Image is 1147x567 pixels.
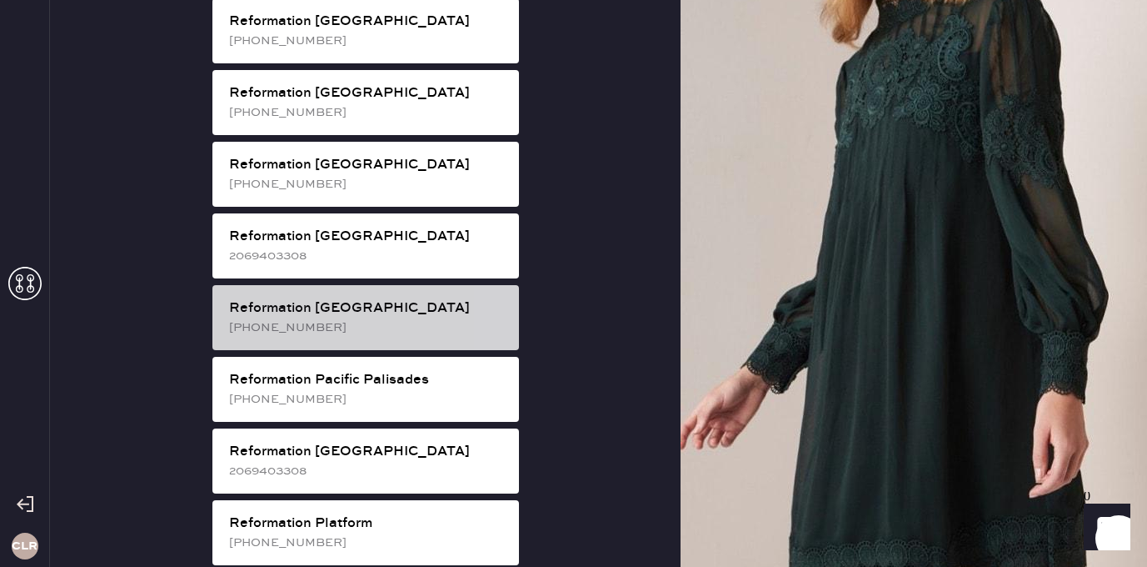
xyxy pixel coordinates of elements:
div: [PHONE_NUMBER] [229,32,506,50]
div: Reformation [GEOGRAPHIC_DATA] [229,83,506,103]
div: Reformation [GEOGRAPHIC_DATA] [229,299,506,319]
div: [PHONE_NUMBER] [229,319,506,337]
div: Reformation [GEOGRAPHIC_DATA] [229,12,506,32]
div: Reformation [GEOGRAPHIC_DATA] [229,227,506,247]
div: Reformation [GEOGRAPHIC_DATA] [229,442,506,462]
div: 2069403308 [229,247,506,265]
div: [PHONE_NUMBER] [229,390,506,409]
div: Reformation Platform [229,514,506,534]
div: [PHONE_NUMBER] [229,534,506,552]
div: Reformation Pacific Palisades [229,370,506,390]
h3: CLR [12,540,37,552]
iframe: Front Chat [1068,492,1140,564]
div: [PHONE_NUMBER] [229,103,506,122]
div: 2069403308 [229,462,506,480]
div: [PHONE_NUMBER] [229,175,506,193]
div: Reformation [GEOGRAPHIC_DATA] [229,155,506,175]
